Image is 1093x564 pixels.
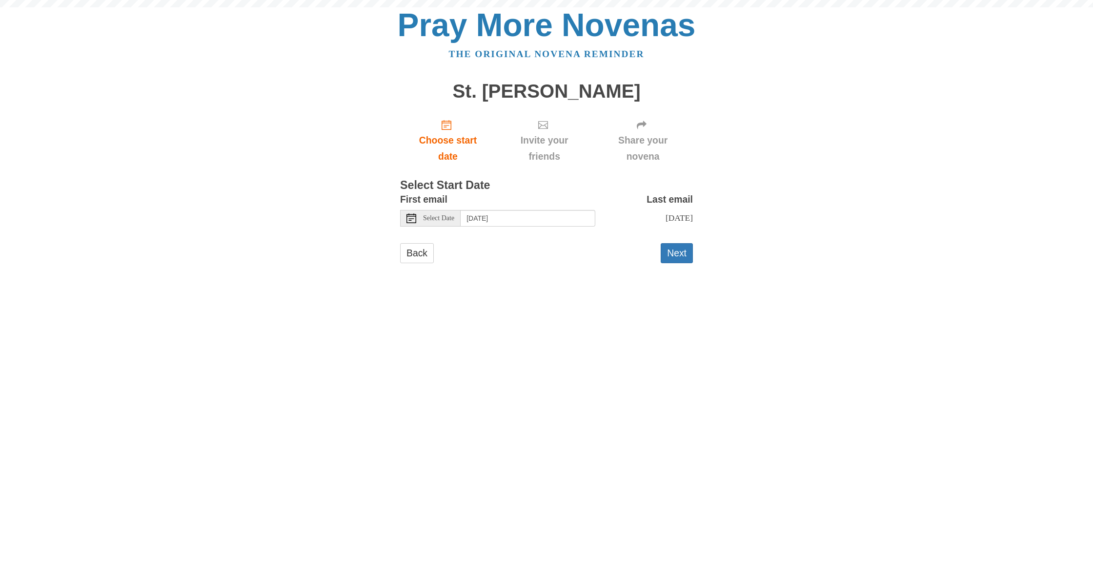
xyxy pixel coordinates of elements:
div: Click "Next" to confirm your start date first. [593,111,693,169]
span: Select Date [423,215,454,222]
label: First email [400,191,447,208]
h1: St. [PERSON_NAME] [400,81,693,102]
a: The original novena reminder [449,49,645,59]
a: Pray More Novenas [398,7,696,43]
label: Last email [647,191,693,208]
span: [DATE] [666,213,693,223]
a: Choose start date [400,111,496,169]
span: Share your novena [603,132,683,165]
span: Choose start date [410,132,486,165]
a: Back [400,243,434,263]
button: Next [661,243,693,263]
span: Invite your friends [506,132,583,165]
h3: Select Start Date [400,179,693,192]
div: Click "Next" to confirm your start date first. [496,111,593,169]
